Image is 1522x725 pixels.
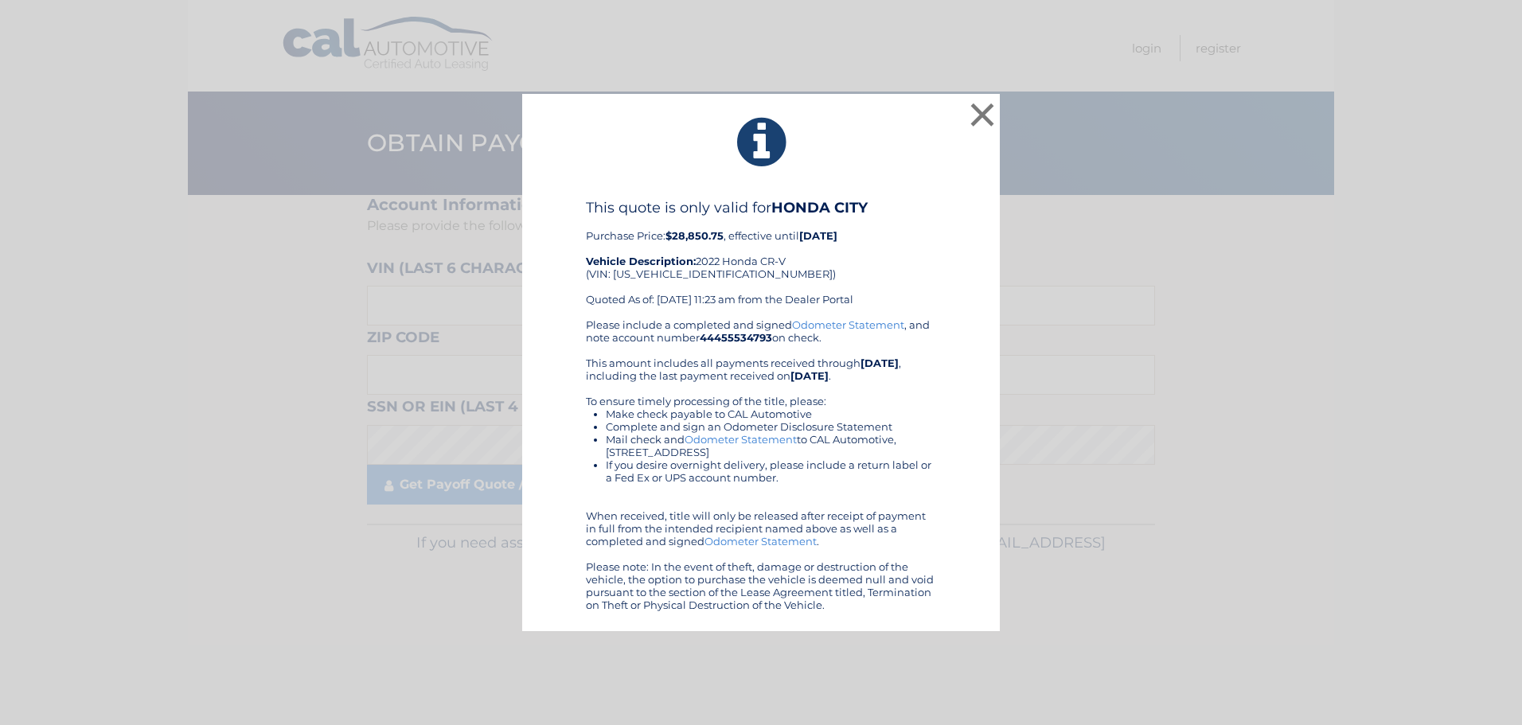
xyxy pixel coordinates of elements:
[704,535,817,548] a: Odometer Statement
[966,99,998,131] button: ×
[799,229,837,242] b: [DATE]
[790,369,829,382] b: [DATE]
[606,433,936,458] li: Mail check and to CAL Automotive, [STREET_ADDRESS]
[771,199,868,216] b: HONDA CITY
[586,199,936,216] h4: This quote is only valid for
[606,458,936,484] li: If you desire overnight delivery, please include a return label or a Fed Ex or UPS account number.
[700,331,772,344] b: 44455534793
[792,318,904,331] a: Odometer Statement
[685,433,797,446] a: Odometer Statement
[861,357,899,369] b: [DATE]
[606,407,936,420] li: Make check payable to CAL Automotive
[586,255,696,267] strong: Vehicle Description:
[586,318,936,611] div: Please include a completed and signed , and note account number on check. This amount includes al...
[665,229,724,242] b: $28,850.75
[586,199,936,318] div: Purchase Price: , effective until 2022 Honda CR-V (VIN: [US_VEHICLE_IDENTIFICATION_NUMBER]) Quote...
[606,420,936,433] li: Complete and sign an Odometer Disclosure Statement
